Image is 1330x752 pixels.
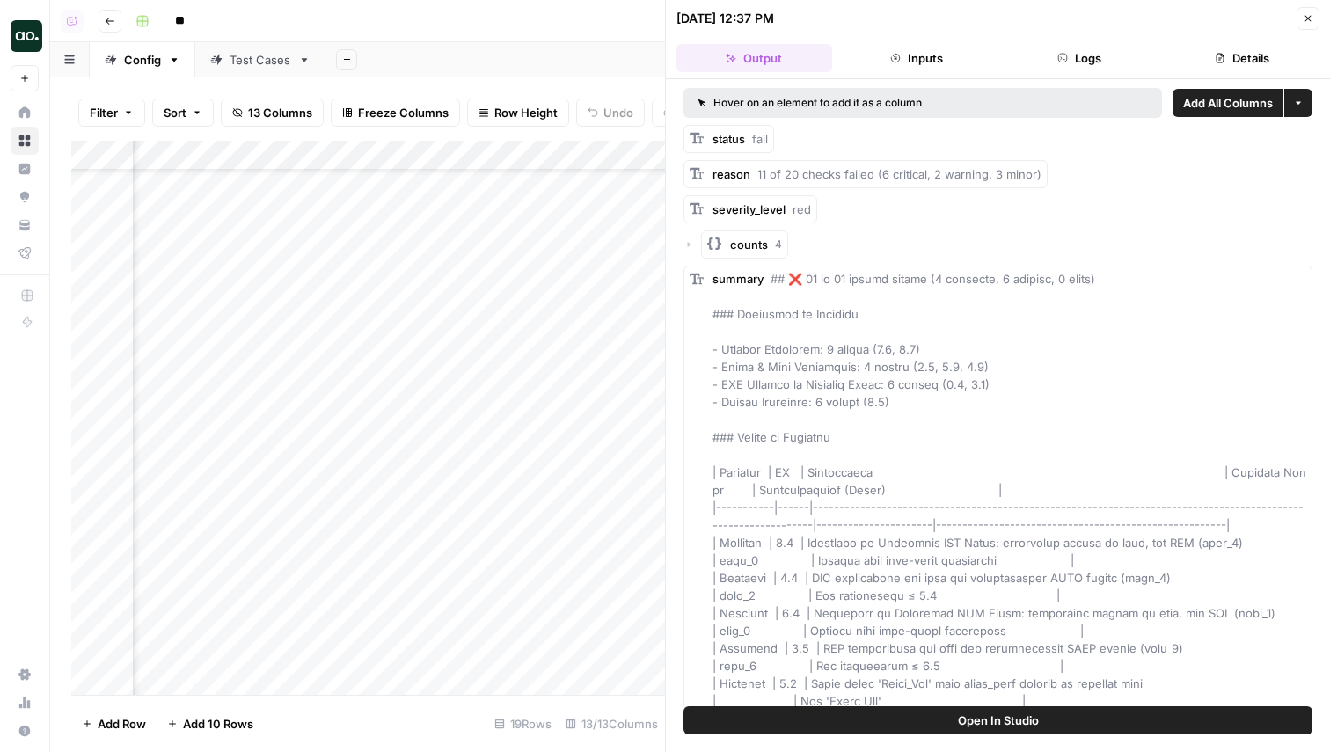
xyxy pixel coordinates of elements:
button: Logs [1002,44,1158,72]
span: Sort [164,104,186,121]
a: Insights [11,155,39,183]
span: summary [712,272,764,286]
span: 4 [775,237,782,252]
a: Flightpath [11,239,39,267]
span: Add All Columns [1183,94,1273,112]
a: Settings [11,661,39,689]
span: fail [752,132,768,146]
button: counts4 [701,230,788,259]
button: Output [676,44,832,72]
div: Test Cases [230,51,291,69]
button: Open In Studio [683,706,1312,734]
button: Sort [152,99,214,127]
span: reason [712,167,750,181]
button: Help + Support [11,717,39,745]
a: Test Cases [195,42,325,77]
button: Filter [78,99,145,127]
a: Browse [11,127,39,155]
span: red [793,202,811,216]
span: Open In Studio [958,712,1039,729]
button: 13 Columns [221,99,324,127]
button: Add Row [71,710,157,738]
span: Add 10 Rows [183,715,253,733]
a: Your Data [11,211,39,239]
button: Add 10 Rows [157,710,264,738]
img: Power Steps QA Logo [11,20,42,52]
button: Add All Columns [1173,89,1283,117]
button: Details [1164,44,1319,72]
span: counts [730,236,768,253]
a: Home [11,99,39,127]
span: Undo [603,104,633,121]
a: Opportunities [11,183,39,211]
button: Undo [576,99,645,127]
span: severity_level [712,202,786,216]
button: Freeze Columns [331,99,460,127]
div: Config [124,51,161,69]
div: 19 Rows [487,710,559,738]
span: status [712,132,745,146]
span: Add Row [98,715,146,733]
span: Freeze Columns [358,104,449,121]
button: Row Height [467,99,569,127]
a: Config [90,42,195,77]
a: Usage [11,689,39,717]
span: Filter [90,104,118,121]
div: [DATE] 12:37 PM [676,10,774,27]
span: 11 of 20 checks failed (6 critical, 2 warning, 3 minor) [757,167,1041,181]
button: Workspace: Power Steps QA [11,14,39,58]
button: Inputs [839,44,995,72]
div: Hover on an element to add it as a column [698,95,1035,111]
span: 13 Columns [248,104,312,121]
span: Row Height [494,104,558,121]
div: 13/13 Columns [559,710,665,738]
